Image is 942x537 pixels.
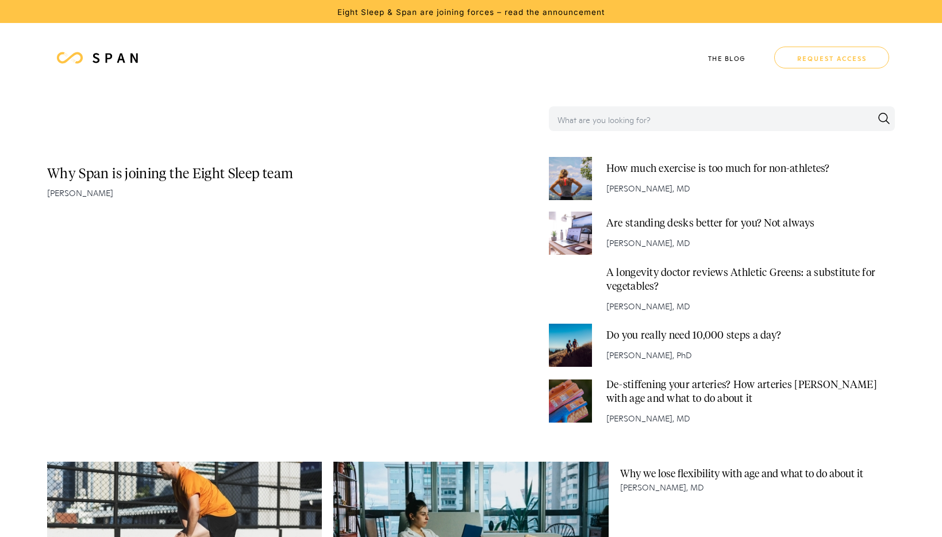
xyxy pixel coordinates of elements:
a: De-stiffening your arteries? How arteries [PERSON_NAME] with age and what to do about it[PERSON_N... [549,378,895,424]
h4: A longevity doctor reviews Athletic Greens: a substitute for vegetables? [606,266,892,294]
a: Are standing desks better for you? Not always[PERSON_NAME], MD [549,212,895,255]
p: [PERSON_NAME] [47,186,113,198]
p: [PERSON_NAME], MD [606,236,817,249]
p: [PERSON_NAME], MD [606,182,833,194]
h4: Why Span is joining the Eight Sleep team [47,166,293,183]
a: Eight Sleep & Span are joining forces – read the announcement [337,6,605,17]
input: Submit [876,112,893,131]
a: A longevity doctor reviews Athletic Greens: a substitute for vegetables?[PERSON_NAME], MD [549,266,895,312]
h4: Are standing desks better for you? Not always [606,217,814,231]
h4: De-stiffening your arteries? How arteries [PERSON_NAME] with age and what to do about it [606,378,892,406]
a: request access [774,47,889,68]
p: [PERSON_NAME], MD [620,481,863,493]
p: [PERSON_NAME], MD [606,412,895,424]
a: How much exercise is too much for non-athletes?[PERSON_NAME], MD [549,157,895,200]
a: Why Span is joining the Eight Sleep team[PERSON_NAME] [47,157,293,387]
p: [PERSON_NAME], MD [606,300,895,312]
h4: Why we lose flexibility with age and what to do about it [620,467,863,481]
a: Do you really need 10,000 steps a day?[PERSON_NAME], PhD [549,324,895,367]
h4: How much exercise is too much for non-athletes? [606,162,830,176]
div: The Blog [708,55,745,62]
input: What are you looking for? [549,108,876,129]
h4: Do you really need 10,000 steps a day? [606,329,781,343]
p: [PERSON_NAME], PhD [606,348,784,361]
a: The Blog [691,34,763,80]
